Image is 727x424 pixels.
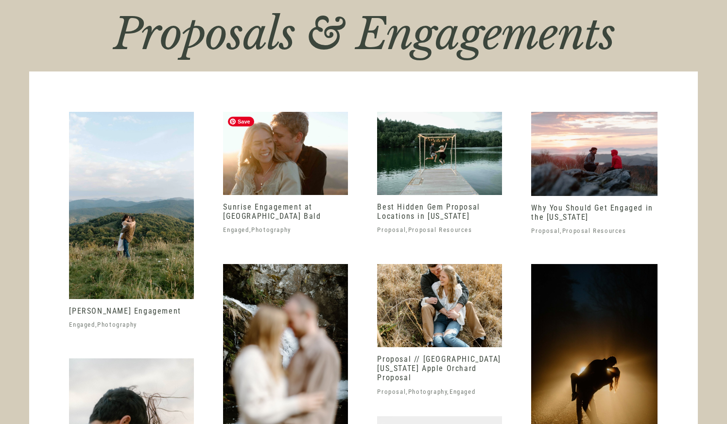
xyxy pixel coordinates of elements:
[69,321,95,328] a: Engaged
[69,306,181,316] a: [PERSON_NAME] Engagement
[113,7,615,61] em: Proposals & Engagements
[377,202,480,221] a: Best Hidden Gem Proposal Locations in [US_STATE]
[228,117,254,126] span: Save
[408,388,448,395] a: Photography
[377,388,406,395] a: Proposal
[69,320,137,329] span: ,
[531,112,658,196] img: Why You Should Get Engaged in the North Carolina
[531,203,653,222] a: Why You Should Get Engaged in the [US_STATE]
[377,226,406,233] a: Proposal
[450,388,475,395] a: Engaged
[69,112,194,300] img: Max Patch Engagement
[531,227,560,234] a: Proposal
[251,226,291,233] a: Photography
[377,388,475,396] span: , ,
[408,226,472,233] a: Proposal Resources
[377,112,502,195] img: Best Hidden Gem Proposal Locations in North Carolina
[531,227,626,235] span: ,
[223,226,291,234] span: ,
[377,226,472,234] span: ,
[562,227,626,234] a: Proposal Resources
[223,226,249,233] a: Engaged
[377,354,501,382] a: Proposal // [GEOGRAPHIC_DATA][US_STATE] Apple Orchard Proposal
[377,264,502,347] img: Proposal // North Georgia Apple Orchard Proposal
[97,321,137,328] a: Photography
[223,112,348,195] img: Sunrise Engagement at Wayah Bald
[223,202,321,221] a: Sunrise Engagement at [GEOGRAPHIC_DATA] Bald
